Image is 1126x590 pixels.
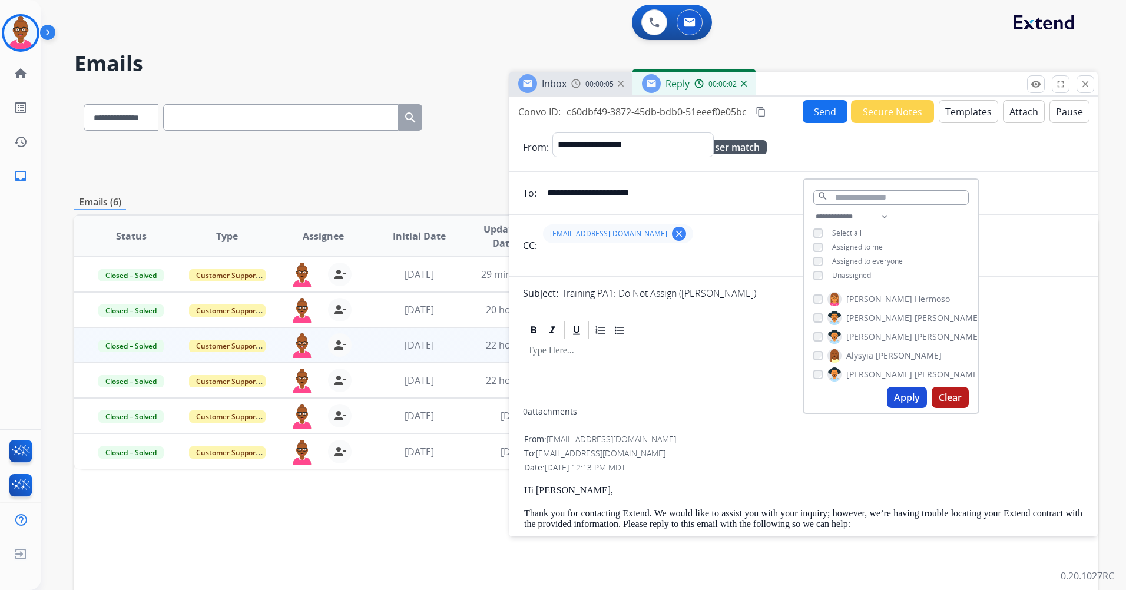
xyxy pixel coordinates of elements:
[1003,100,1045,123] button: Attach
[611,321,628,339] div: Bullet List
[568,321,585,339] div: Underline
[832,270,871,280] span: Unassigned
[832,242,883,252] span: Assigned to me
[523,286,558,300] p: Subject:
[189,340,266,352] span: Customer Support
[333,409,347,423] mat-icon: person_remove
[544,321,561,339] div: Italic
[887,387,927,408] button: Apply
[674,228,684,239] mat-icon: clear
[523,406,528,417] span: 0
[523,238,537,253] p: CC:
[523,406,577,417] div: attachments
[405,339,434,352] span: [DATE]
[14,169,28,183] mat-icon: inbox
[665,77,690,90] span: Reply
[290,298,314,323] img: agent-avatar
[524,448,1082,459] div: To:
[542,77,567,90] span: Inbox
[518,105,561,119] p: Convo ID:
[74,52,1098,75] h2: Emails
[525,321,542,339] div: Bold
[523,140,549,154] p: From:
[524,433,1082,445] div: From:
[501,409,530,422] span: [DATE]
[846,293,912,305] span: [PERSON_NAME]
[545,462,625,473] span: [DATE] 12:13 PM MDT
[846,331,912,343] span: [PERSON_NAME]
[333,338,347,352] mat-icon: person_remove
[832,228,862,238] span: Select all
[939,100,998,123] button: Templates
[708,79,737,89] span: 00:00:02
[592,321,610,339] div: Ordered List
[486,339,544,352] span: 22 hours ago
[189,410,266,423] span: Customer Support
[1031,79,1041,90] mat-icon: remove_red_eye
[290,440,314,465] img: agent-avatar
[832,256,903,266] span: Assigned to everyone
[915,312,981,324] span: [PERSON_NAME]
[98,269,164,281] span: Closed – Solved
[547,433,676,445] span: [EMAIL_ADDRESS][DOMAIN_NAME]
[290,263,314,287] img: agent-avatar
[333,445,347,459] mat-icon: person_remove
[915,293,950,305] span: Hermoso
[98,304,164,317] span: Closed – Solved
[1080,79,1091,90] mat-icon: close
[486,303,544,316] span: 20 hours ago
[501,445,530,458] span: [DATE]
[116,229,147,243] span: Status
[846,369,912,380] span: [PERSON_NAME]
[1061,569,1114,583] p: 0.20.1027RC
[524,508,1082,530] p: Thank you for contacting Extend. We would like to assist you with your inquiry; however, we’re ha...
[303,229,344,243] span: Assignee
[189,304,266,317] span: Customer Support
[290,369,314,393] img: agent-avatar
[1049,100,1089,123] button: Pause
[585,79,614,89] span: 00:00:05
[486,374,544,387] span: 22 hours ago
[189,446,266,459] span: Customer Support
[333,303,347,317] mat-icon: person_remove
[851,100,934,123] button: Secure Notes
[817,191,828,201] mat-icon: search
[405,268,434,281] span: [DATE]
[405,303,434,316] span: [DATE]
[405,374,434,387] span: [DATE]
[98,446,164,459] span: Closed – Solved
[562,286,756,300] p: Training PA1: Do Not Assign ([PERSON_NAME])
[405,409,434,422] span: [DATE]
[550,229,667,238] span: [EMAIL_ADDRESS][DOMAIN_NAME]
[1055,79,1066,90] mat-icon: fullscreen
[74,195,126,210] p: Emails (6)
[14,135,28,149] mat-icon: history
[932,387,969,408] button: Clear
[536,448,665,459] span: [EMAIL_ADDRESS][DOMAIN_NAME]
[14,101,28,115] mat-icon: list_alt
[567,105,747,118] span: c60dbf49-3872-45db-bdb0-51eeef0e05bc
[846,312,912,324] span: [PERSON_NAME]
[216,229,238,243] span: Type
[524,462,1082,473] div: Date:
[481,268,549,281] span: 29 minutes ago
[290,404,314,429] img: agent-avatar
[333,373,347,387] mat-icon: person_remove
[523,186,536,200] p: To:
[98,410,164,423] span: Closed – Solved
[803,100,847,123] button: Send
[405,445,434,458] span: [DATE]
[846,350,873,362] span: Alysyia
[290,333,314,358] img: agent-avatar
[393,229,446,243] span: Initial Date
[98,375,164,387] span: Closed – Solved
[189,269,266,281] span: Customer Support
[14,67,28,81] mat-icon: home
[403,111,418,125] mat-icon: search
[756,107,766,117] mat-icon: content_copy
[876,350,942,362] span: [PERSON_NAME]
[477,222,530,250] span: Updated Date
[333,267,347,281] mat-icon: person_remove
[98,340,164,352] span: Closed – Solved
[915,369,981,380] span: [PERSON_NAME]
